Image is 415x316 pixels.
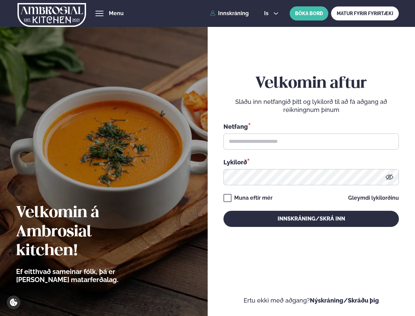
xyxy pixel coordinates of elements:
a: Nýskráning/Skráðu þig [310,297,379,304]
button: hamburger [95,9,103,17]
p: Sláðu inn netfangið þitt og lykilorð til að fá aðgang að reikningnum þínum [223,98,399,114]
div: Lykilorð [223,158,399,166]
a: Cookie settings [7,295,20,309]
a: Gleymdi lykilorðinu [348,195,399,201]
a: Innskráning [210,10,249,16]
button: is [259,11,284,16]
a: MATUR FYRIR FYRIRTÆKI [331,6,399,21]
img: logo [17,1,86,29]
h2: Velkomin á Ambrosial kitchen! [16,204,156,260]
button: Innskráning/Skrá inn [223,211,399,227]
button: BÓKA BORÐ [290,6,328,21]
h2: Velkomin aftur [223,74,399,93]
div: Netfang [223,122,399,131]
span: is [264,11,271,16]
p: Ertu ekki með aðgang? [223,297,399,305]
p: Ef eitthvað sameinar fólk, þá er [PERSON_NAME] matarferðalag. [16,268,156,284]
